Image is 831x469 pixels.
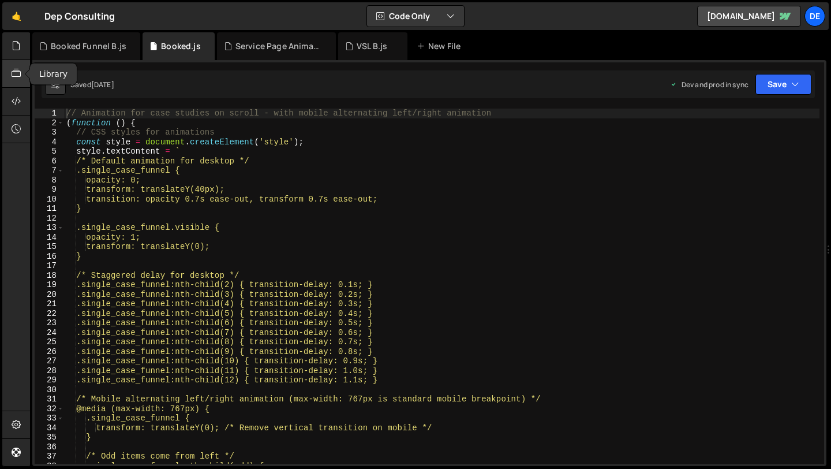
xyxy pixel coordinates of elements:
div: New File [417,40,465,52]
div: 22 [35,309,64,319]
div: 37 [35,452,64,461]
div: 31 [35,394,64,404]
div: [DATE] [91,80,114,90]
a: [DOMAIN_NAME] [697,6,801,27]
div: 30 [35,385,64,395]
div: 28 [35,366,64,376]
div: 11 [35,204,64,214]
div: 25 [35,337,64,347]
button: Save [755,74,811,95]
div: 10 [35,195,64,204]
div: 9 [35,185,64,195]
div: 2 [35,118,64,128]
div: 24 [35,328,64,338]
div: 23 [35,318,64,328]
div: Library [30,64,77,85]
div: 6 [35,157,64,166]
div: 33 [35,414,64,423]
a: 🤙 [2,2,31,30]
div: 15 [35,242,64,252]
div: 13 [35,223,64,233]
div: Booked Funnel B.js [51,40,126,52]
div: Service Page Animations.js [235,40,322,52]
div: 12 [35,214,64,224]
a: De [804,6,825,27]
div: 34 [35,423,64,433]
div: 36 [35,442,64,452]
div: 1 [35,109,64,118]
div: VSL B.js [357,40,387,52]
div: 19 [35,280,64,290]
div: Dep Consulting [44,9,115,23]
div: 35 [35,433,64,442]
div: Dev and prod in sync [670,80,748,90]
div: 29 [35,375,64,385]
div: 20 [35,290,64,300]
div: 32 [35,404,64,414]
div: 16 [35,252,64,262]
div: 8 [35,176,64,185]
div: Booked.js [161,40,200,52]
div: 18 [35,271,64,281]
div: Saved [70,80,114,90]
div: 17 [35,261,64,271]
div: 4 [35,137,64,147]
div: 7 [35,166,64,176]
div: 21 [35,299,64,309]
div: 5 [35,147,64,157]
div: 3 [35,128,64,137]
button: Code Only [367,6,464,27]
div: 26 [35,347,64,357]
div: 14 [35,233,64,243]
div: 27 [35,356,64,366]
